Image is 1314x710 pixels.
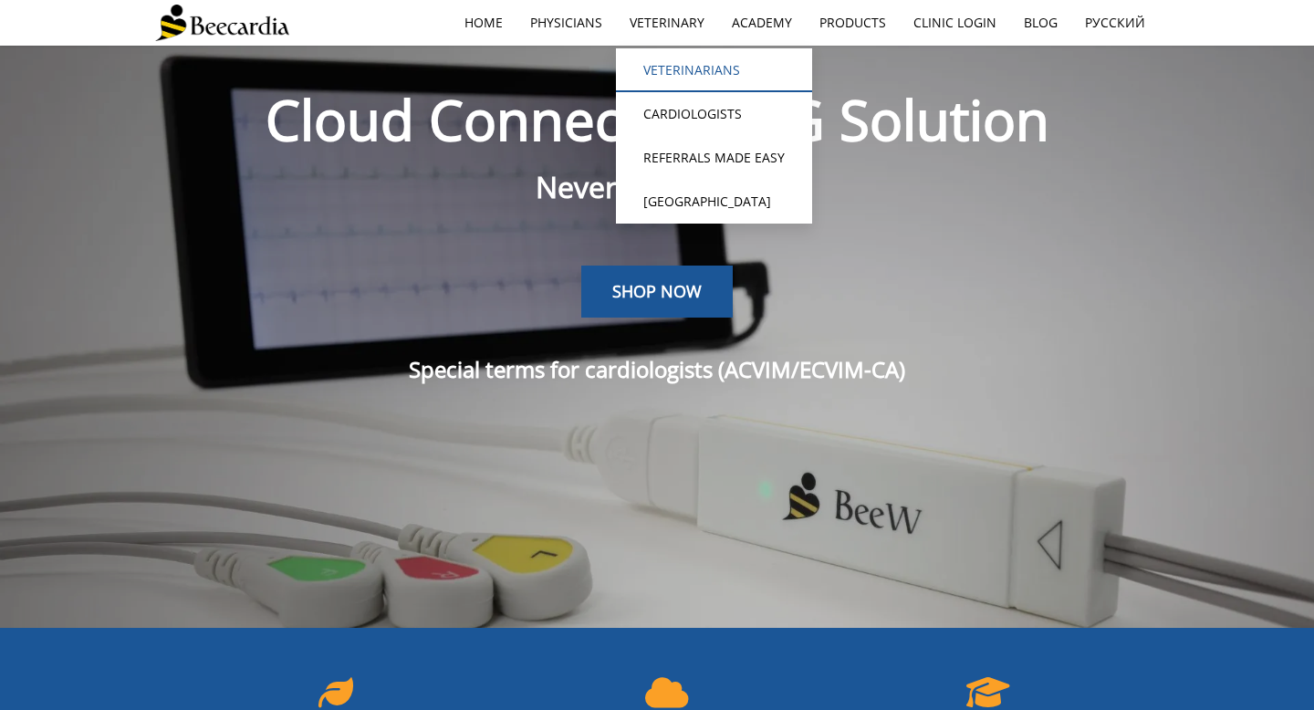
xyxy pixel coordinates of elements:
a: [GEOGRAPHIC_DATA] [616,180,812,224]
a: Academy [718,2,806,44]
span: Special terms for cardiologists (ACVIM/ECVIM-CA) [409,354,905,384]
a: Products [806,2,900,44]
a: Referrals Made Easy [616,136,812,180]
span: Never Miss a Beat [536,167,778,206]
a: SHOP NOW [581,266,733,318]
a: Русский [1071,2,1159,44]
span: Cloud Connected ECG Solution [266,82,1049,157]
a: Cardiologists [616,92,812,136]
a: Clinic Login [900,2,1010,44]
a: Veterinary [616,2,718,44]
a: home [451,2,516,44]
span: SHOP NOW [612,280,702,302]
a: Veterinarians [616,48,812,92]
a: Physicians [516,2,616,44]
img: Beecardia [155,5,289,41]
a: Blog [1010,2,1071,44]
